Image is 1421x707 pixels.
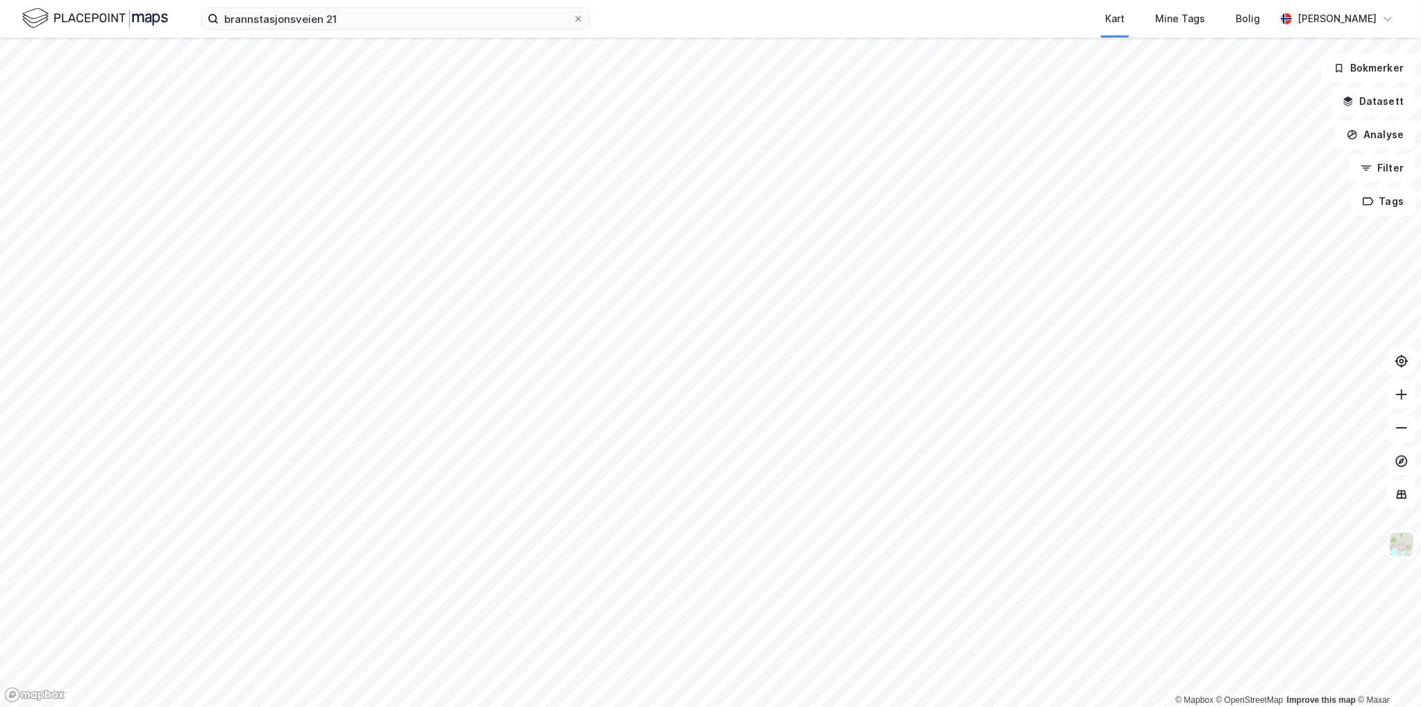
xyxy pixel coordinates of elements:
div: Bolig [1236,10,1260,27]
div: [PERSON_NAME] [1297,10,1377,27]
a: Improve this map [1287,695,1356,705]
a: Mapbox [1175,695,1213,705]
button: Datasett [1331,88,1415,115]
button: Bokmerker [1322,54,1415,82]
img: logo.f888ab2527a4732fd821a326f86c7f29.svg [22,6,168,31]
button: Filter [1349,154,1415,182]
a: Mapbox homepage [4,687,65,703]
div: Mine Tags [1155,10,1205,27]
button: Tags [1351,188,1415,215]
button: Analyse [1335,121,1415,149]
div: Kart [1105,10,1125,27]
a: OpenStreetMap [1216,695,1284,705]
img: Z [1388,531,1415,558]
iframe: Chat Widget [1352,640,1421,707]
input: Søk på adresse, matrikkel, gårdeiere, leietakere eller personer [219,8,573,29]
